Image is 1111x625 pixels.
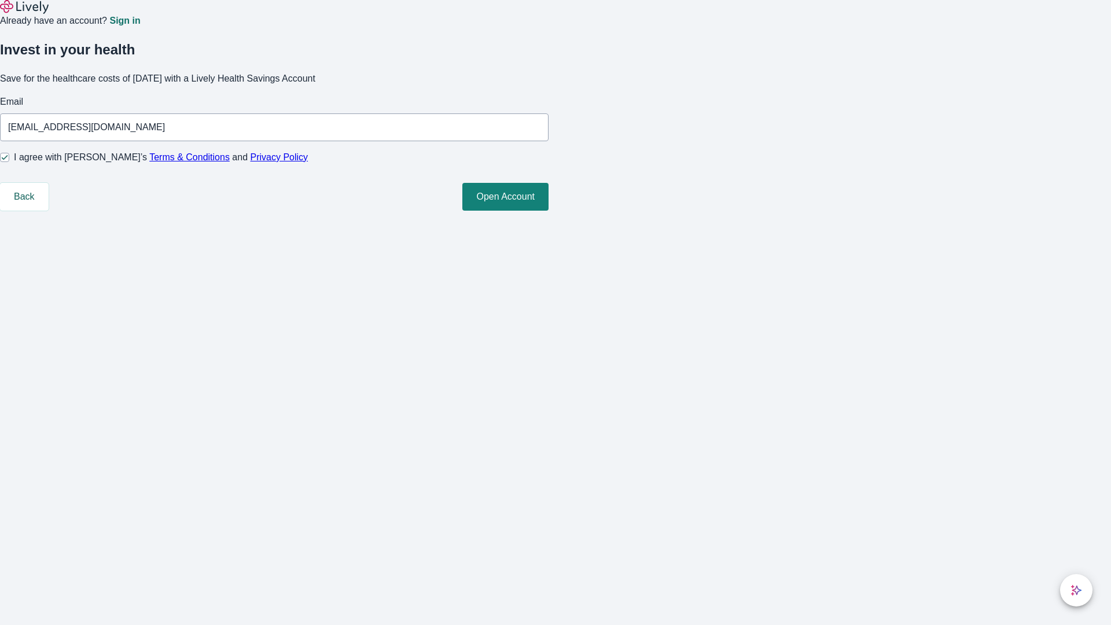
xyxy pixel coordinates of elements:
svg: Lively AI Assistant [1070,584,1082,596]
a: Privacy Policy [251,152,308,162]
button: chat [1060,574,1092,606]
button: Open Account [462,183,549,211]
a: Terms & Conditions [149,152,230,162]
a: Sign in [109,16,140,25]
span: I agree with [PERSON_NAME]’s and [14,150,308,164]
